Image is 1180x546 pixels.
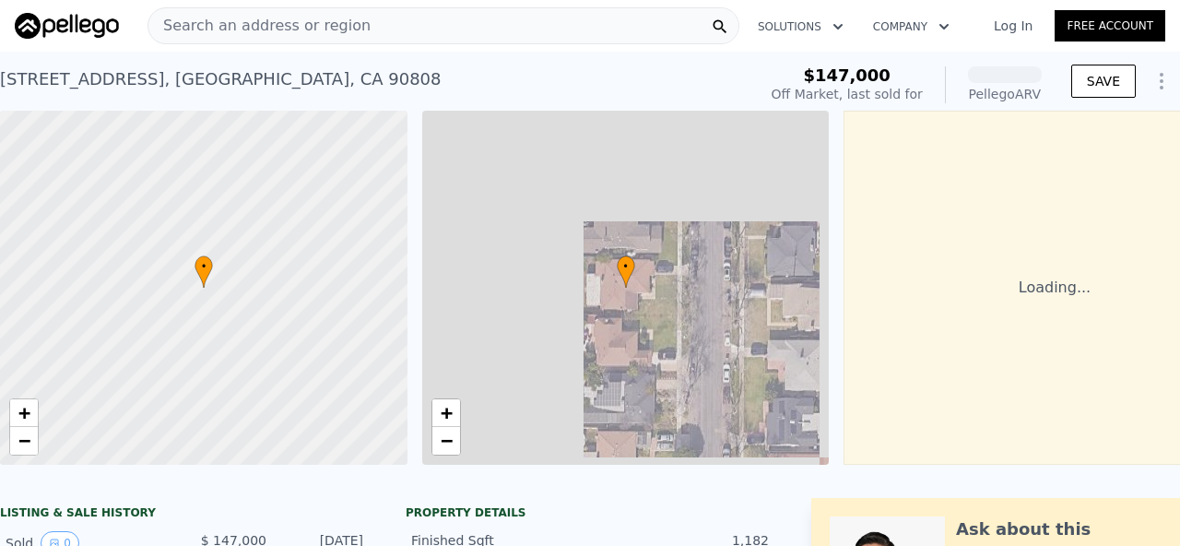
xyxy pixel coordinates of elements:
button: Company [858,10,964,43]
span: + [440,401,452,424]
button: SAVE [1071,65,1136,98]
span: − [18,429,30,452]
div: Property details [406,505,774,520]
span: + [18,401,30,424]
span: • [617,258,635,275]
a: Log In [972,17,1055,35]
button: Solutions [743,10,858,43]
a: Zoom out [432,427,460,455]
img: Pellego [15,13,119,39]
a: Zoom out [10,427,38,455]
span: − [440,429,452,452]
div: • [617,255,635,288]
div: • [195,255,213,288]
div: Pellego ARV [968,85,1042,103]
span: • [195,258,213,275]
span: $147,000 [803,65,891,85]
a: Zoom in [10,399,38,427]
span: Search an address or region [148,15,371,37]
a: Free Account [1055,10,1165,42]
div: Off Market, last sold for [772,85,923,103]
button: Show Options [1143,63,1180,100]
a: Zoom in [432,399,460,427]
